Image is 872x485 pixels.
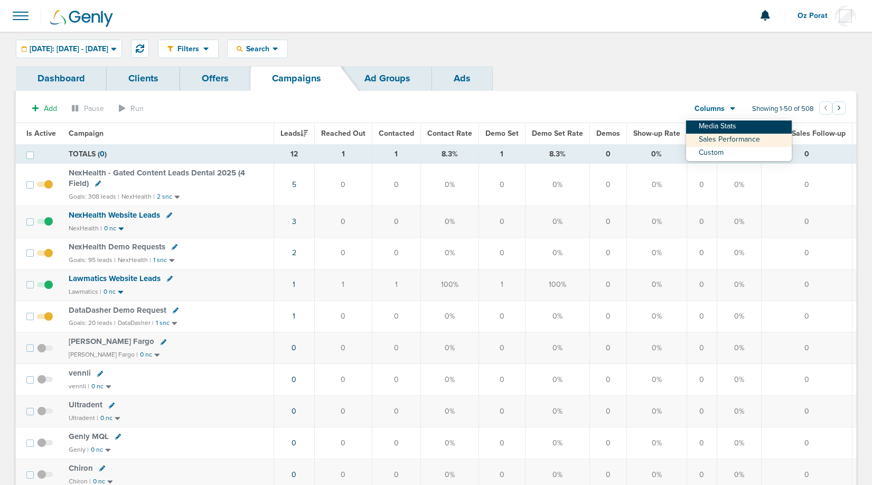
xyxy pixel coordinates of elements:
td: 0 [589,144,626,164]
td: 0 [687,396,717,427]
small: Lawmatics | [69,288,101,295]
td: 0 [687,301,717,332]
td: 1 [479,269,525,301]
a: Media Stats [686,120,792,134]
td: 1 [479,144,525,164]
td: 0% [626,269,687,301]
td: 0 [687,269,717,301]
td: 0% [626,364,687,396]
td: 0 [761,164,852,206]
td: 0 [314,332,372,364]
td: 1 [314,144,372,164]
td: 0 [761,269,852,301]
td: 0% [525,364,589,396]
span: Demo Set [485,129,519,138]
span: Genly MQL [69,432,109,441]
td: 0% [420,206,479,237]
span: Demo Set Rate [532,129,583,138]
span: Showing 1-50 of 508 [752,105,814,114]
a: 0 [292,407,296,416]
td: TOTALS ( ) [62,144,274,164]
td: 0 [589,206,626,237]
span: vennli [69,368,91,378]
a: Dashboard [16,66,107,91]
a: Sales Performance [686,134,792,147]
span: Ultradent [69,400,102,409]
td: 0% [525,164,589,206]
small: Chiron | [69,478,91,485]
td: 0 [687,206,717,237]
td: 0 [314,206,372,237]
td: 0% [717,164,761,206]
small: 1 snc [156,319,170,327]
td: 0 [479,427,525,459]
td: 0% [420,237,479,269]
ul: Pagination [819,103,846,116]
td: 0 [314,396,372,427]
td: 0 [687,164,717,206]
a: Custom [686,147,792,160]
span: Columns [695,104,725,114]
td: 0 [314,164,372,206]
td: 0 [761,206,852,237]
span: [PERSON_NAME] Fargo [69,337,154,346]
td: 0% [626,164,687,206]
button: Go to next page [832,101,846,115]
small: [PERSON_NAME] Fargo | [69,351,138,358]
td: 0% [717,396,761,427]
a: 5 [292,180,296,189]
td: 0 [314,237,372,269]
td: 0 [687,427,717,459]
td: 0 [761,301,852,332]
span: Demos [596,129,620,138]
small: Goals: 20 leads | [69,319,116,327]
a: 2 [292,248,296,257]
span: Search [242,44,273,53]
td: 0 [589,237,626,269]
td: 0 [589,364,626,396]
small: Genly | [69,446,89,453]
td: 0% [717,364,761,396]
td: 0 [314,427,372,459]
small: 0 nc [140,351,152,359]
small: Goals: 308 leads | [69,193,119,201]
td: 0% [717,269,761,301]
td: 0% [525,427,589,459]
img: Genly [50,10,113,27]
small: 0 nc [104,288,116,296]
td: 0% [420,396,479,427]
td: 0% [626,427,687,459]
a: 0 [292,470,296,479]
td: 0 [479,364,525,396]
td: 0 [479,301,525,332]
td: 0% [525,301,589,332]
small: 1 snc [153,256,167,264]
small: NexHealth | [118,256,151,264]
td: 0 [589,269,626,301]
td: 0 [372,364,420,396]
a: 1 [293,280,295,289]
td: 0% [420,364,479,396]
a: Offers [180,66,250,91]
a: Campaigns [250,66,343,91]
td: 0 [761,332,852,364]
small: 2 snc [157,193,172,201]
span: Needs Sales Follow-up [768,129,846,138]
td: 0% [420,164,479,206]
td: 0 [589,396,626,427]
a: 0 [292,375,296,384]
td: 0 [372,237,420,269]
td: 0% [420,332,479,364]
td: 0% [717,332,761,364]
td: 0% [525,332,589,364]
td: 0 [372,427,420,459]
td: 100% [525,269,589,301]
td: 0 [372,206,420,237]
td: 8.3% [420,144,479,164]
td: 0% [525,396,589,427]
span: Filters [173,44,203,53]
td: 0 [761,144,852,164]
td: 0 [761,427,852,459]
span: Lawmatics Website Leads [69,274,161,283]
td: 0% [626,396,687,427]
